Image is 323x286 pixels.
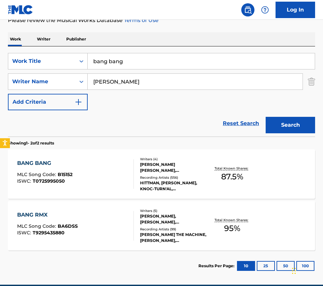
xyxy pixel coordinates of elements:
p: Total Known Shares: [215,218,250,222]
div: [PERSON_NAME] THE MACHINE, [PERSON_NAME], [PERSON_NAME], [PERSON_NAME], [PERSON_NAME], [PERSON_NA... [140,232,207,244]
span: 87.5 % [221,171,243,183]
div: [PERSON_NAME], [PERSON_NAME], [PERSON_NAME], [PERSON_NAME] [PERSON_NAME], [PERSON_NAME] [140,213,207,225]
div: Work Title [12,57,72,65]
img: 9d2ae6d4665cec9f34b9.svg [74,98,82,106]
span: T0725995050 [33,178,65,184]
button: Add Criteria [8,94,88,110]
div: HITTMAN, [PERSON_NAME], KNOC-TURN'AL, [PERSON_NAME], [PERSON_NAME]|[PERSON_NAME]|KNOC-TURN'AL, [P... [140,180,207,192]
div: Writers ( 4 ) [140,157,207,162]
img: help [261,6,269,14]
a: Public Search [241,3,254,16]
a: Log In [276,2,315,18]
a: BANG RMXMLC Song Code:BA6DSSISWC:T9295435880Writers (5)[PERSON_NAME], [PERSON_NAME], [PERSON_NAME... [8,201,315,250]
div: BANG BANG [17,159,73,167]
a: BANG BANGMLC Song Code:B15152ISWC:T0725995050Writers (4)[PERSON_NAME] [PERSON_NAME], [GEOGRAPHIC_... [8,149,315,199]
img: MLC Logo [8,5,33,14]
button: 50 [277,261,295,271]
span: MLC Song Code : [17,171,58,177]
button: 10 [237,261,255,271]
div: Recording Artists ( 99 ) [140,227,207,232]
a: Reset Search [220,116,262,131]
form: Search Form [8,53,315,137]
img: search [244,6,252,14]
span: 95 % [224,222,240,234]
span: ISWC : [17,178,33,184]
div: Writers ( 5 ) [140,208,207,213]
img: Delete Criterion [308,73,315,90]
p: Showing 1 - 2 of 2 results [8,140,54,146]
span: MLC Song Code : [17,223,58,229]
div: BANG RMX [17,211,78,219]
p: Writer [35,32,52,46]
span: ISWC : [17,230,33,236]
div: Help [258,3,272,16]
button: 25 [257,261,275,271]
button: Search [266,117,315,133]
span: BA6DSS [58,223,78,229]
div: [PERSON_NAME] [PERSON_NAME], [GEOGRAPHIC_DATA], [PERSON_NAME] [PERSON_NAME] [PERSON_NAME] [140,162,207,173]
p: Total Known Shares: [215,166,250,171]
div: Writer Name [12,78,72,86]
a: Terms of Use [123,17,159,23]
span: T9295435880 [33,230,65,236]
div: Drag [292,261,296,281]
span: B15152 [58,171,73,177]
div: Recording Artists ( 556 ) [140,175,207,180]
p: Publisher [64,32,88,46]
p: Please review the Musical Works Database [8,16,315,24]
p: Results Per Page: [198,263,236,269]
iframe: Chat Widget [290,254,323,286]
p: Work [8,32,23,46]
